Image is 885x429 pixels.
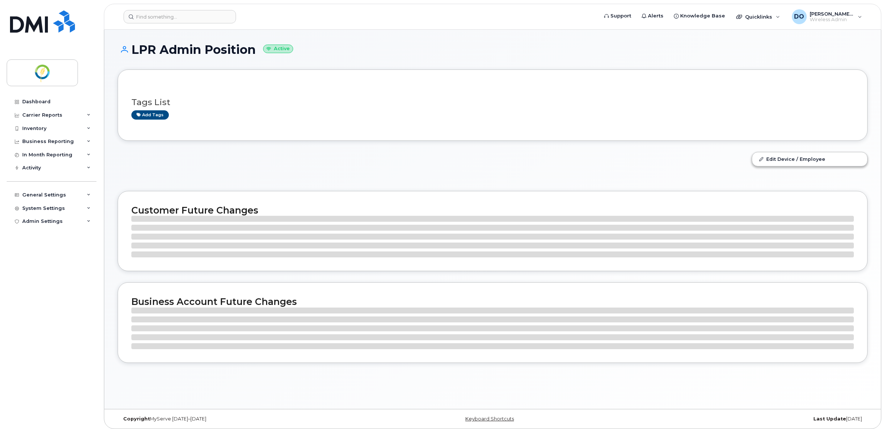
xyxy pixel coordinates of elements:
strong: Last Update [813,416,846,422]
h2: Business Account Future Changes [131,296,854,307]
h3: Tags List [131,98,854,107]
a: Keyboard Shortcuts [465,416,514,422]
h2: Customer Future Changes [131,205,854,216]
div: [DATE] [617,416,868,422]
small: Active [263,45,293,53]
strong: Copyright [123,416,150,422]
a: Edit Device / Employee [752,152,867,166]
div: MyServe [DATE]–[DATE] [118,416,368,422]
h1: LPR Admin Position [118,43,868,56]
a: Add tags [131,110,169,120]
